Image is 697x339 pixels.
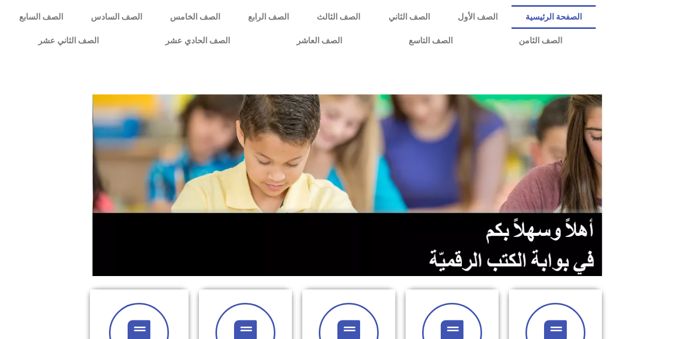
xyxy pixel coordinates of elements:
[156,5,234,29] a: الصف الخامس
[77,5,156,29] a: الصف السادس
[486,29,596,53] a: الصف الثامن
[5,5,77,29] a: الصف السابع
[375,5,444,29] a: الصف الثاني
[375,29,486,53] a: الصف التاسع
[444,5,512,29] a: الصف الأول
[264,29,376,53] a: الصف العاشر
[5,29,132,53] a: الصف الثاني عشر
[132,29,264,53] a: الصف الحادي عشر
[512,5,596,29] a: الصفحة الرئيسية
[234,5,303,29] a: الصف الرابع
[303,5,374,29] a: الصف الثالث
